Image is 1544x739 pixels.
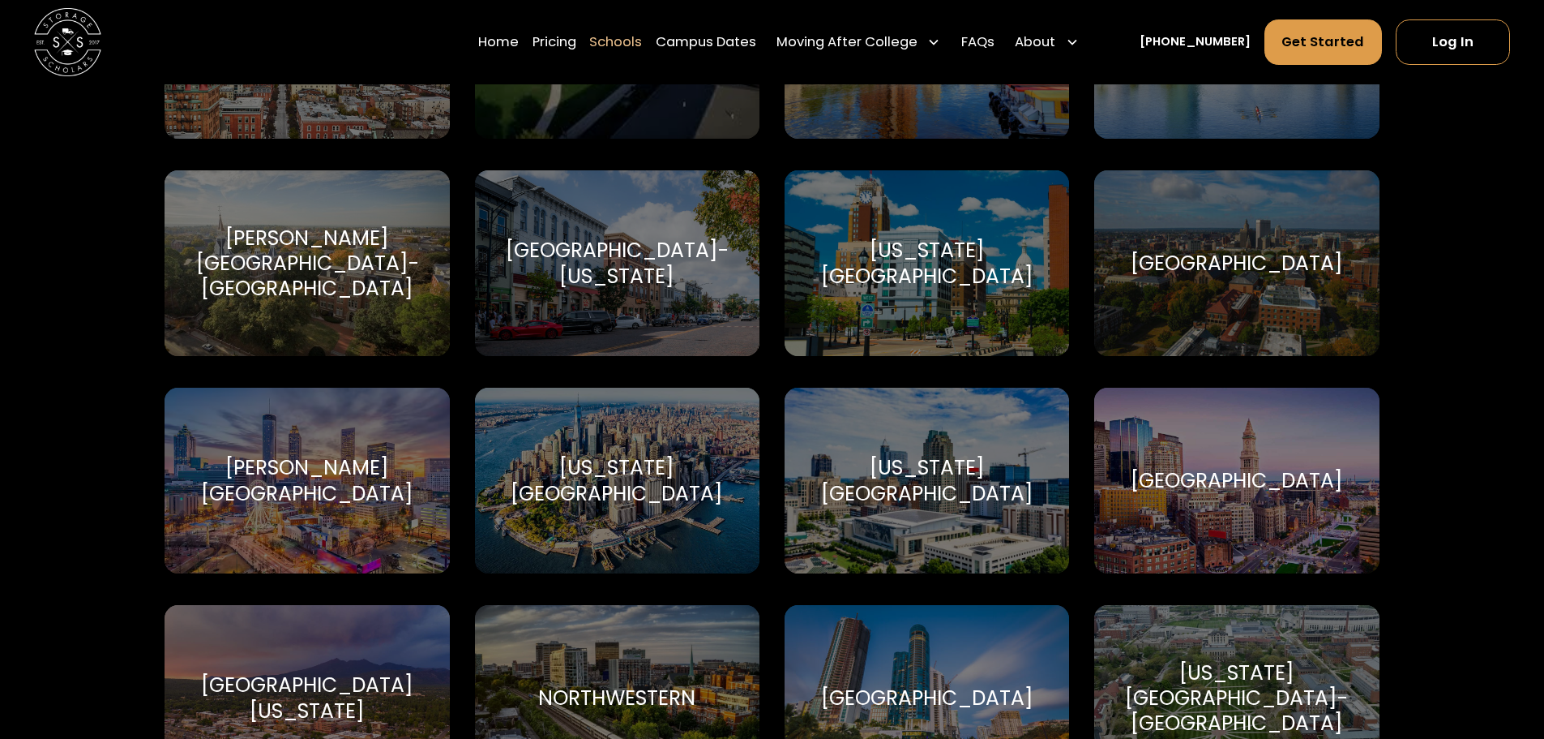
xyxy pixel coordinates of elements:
a: Home [478,19,519,66]
a: Go to selected school [1094,170,1379,356]
a: Schools [589,19,642,66]
div: About [1015,32,1055,53]
a: Go to selected school [165,170,449,356]
div: Moving After College [776,32,917,53]
div: [US_STATE][GEOGRAPHIC_DATA] [495,455,739,505]
img: Storage Scholars main logo [34,8,101,75]
a: Pricing [532,19,576,66]
a: Go to selected school [475,388,759,574]
div: [GEOGRAPHIC_DATA]-[US_STATE] [495,238,739,288]
div: [US_STATE][GEOGRAPHIC_DATA] [805,238,1049,288]
a: home [34,8,101,75]
div: [US_STATE][GEOGRAPHIC_DATA] [805,455,1049,505]
div: About [1008,19,1086,66]
a: Campus Dates [656,19,756,66]
a: FAQs [961,19,994,66]
div: Northwestern [538,685,695,711]
a: Go to selected school [785,388,1069,574]
div: [GEOGRAPHIC_DATA] [1131,468,1343,493]
div: [GEOGRAPHIC_DATA][US_STATE] [185,672,429,723]
a: [PHONE_NUMBER] [1140,33,1251,51]
a: Go to selected school [785,170,1069,356]
a: Go to selected school [475,170,759,356]
a: Get Started [1264,19,1383,65]
div: [GEOGRAPHIC_DATA] [821,685,1033,711]
div: [PERSON_NAME][GEOGRAPHIC_DATA]-[GEOGRAPHIC_DATA] [185,226,429,302]
a: Go to selected school [1094,388,1379,574]
div: [US_STATE][GEOGRAPHIC_DATA]-[GEOGRAPHIC_DATA] [1114,660,1358,737]
div: [PERSON_NAME][GEOGRAPHIC_DATA] [185,455,429,505]
div: [GEOGRAPHIC_DATA] [1131,251,1343,276]
a: Go to selected school [165,388,449,574]
a: Log In [1396,19,1510,65]
div: Moving After College [770,19,948,66]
